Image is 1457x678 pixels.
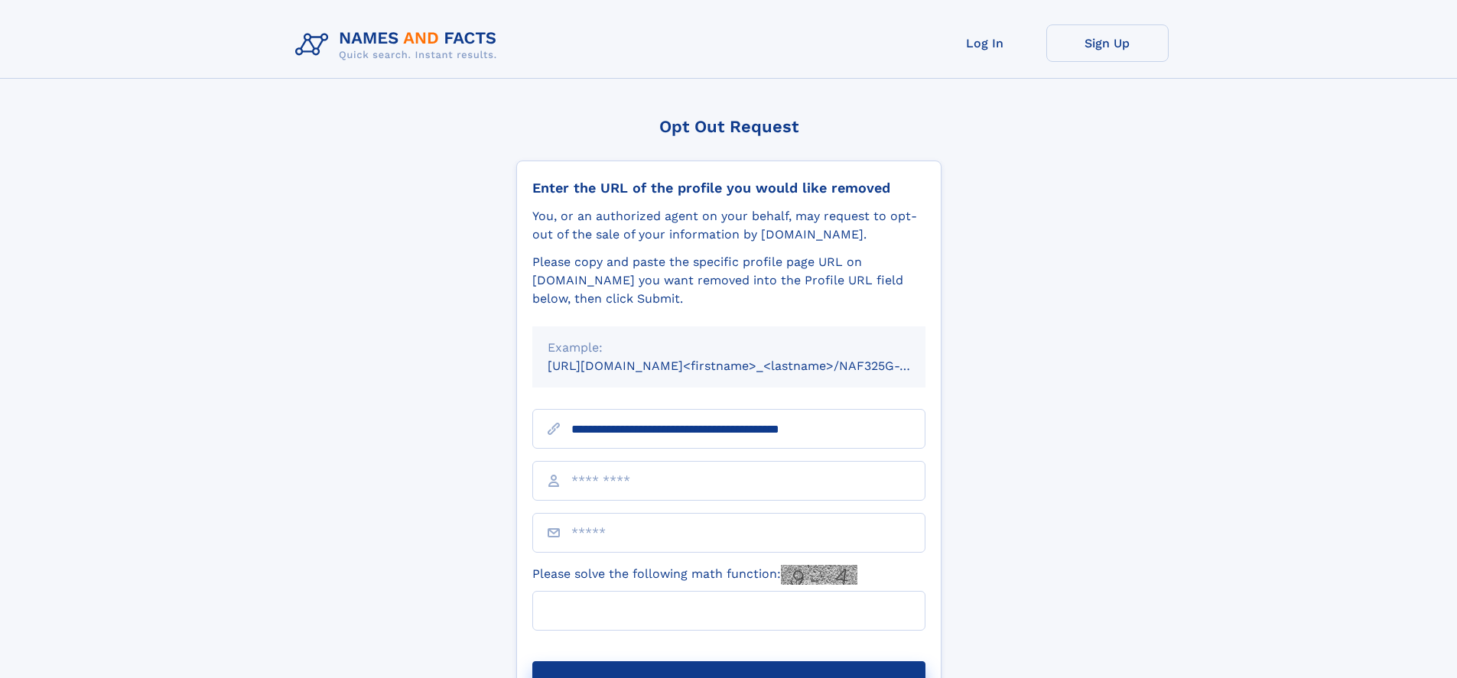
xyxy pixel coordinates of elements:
div: Opt Out Request [516,117,942,136]
small: [URL][DOMAIN_NAME]<firstname>_<lastname>/NAF325G-xxxxxxxx [548,358,955,373]
div: Enter the URL of the profile you would like removed [532,180,925,196]
img: Logo Names and Facts [289,24,509,66]
label: Please solve the following math function: [532,565,857,585]
a: Sign Up [1046,24,1169,62]
a: Log In [924,24,1046,62]
div: You, or an authorized agent on your behalf, may request to opt-out of the sale of your informatio... [532,207,925,244]
div: Example: [548,339,910,357]
div: Please copy and paste the specific profile page URL on [DOMAIN_NAME] you want removed into the Pr... [532,253,925,308]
